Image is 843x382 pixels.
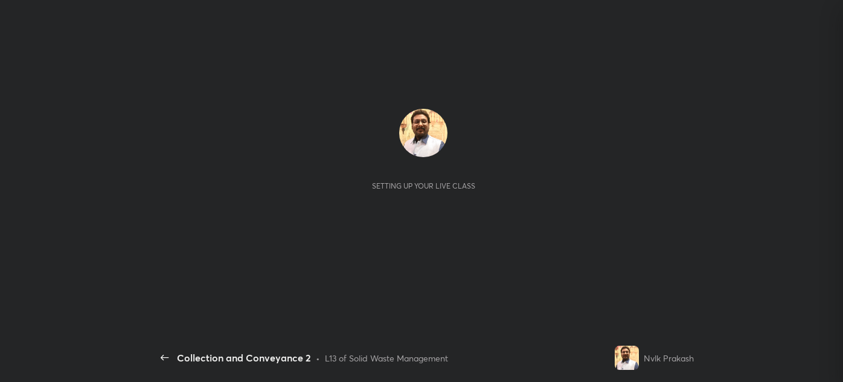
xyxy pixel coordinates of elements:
div: • [316,352,320,364]
img: fda5f69eff034ab9acdd9fb98457250a.jpg [399,109,447,157]
div: Nvlk Prakash [644,352,694,364]
img: fda5f69eff034ab9acdd9fb98457250a.jpg [615,346,639,370]
div: L13 of Solid Waste Management [325,352,448,364]
div: Collection and Conveyance 2 [177,351,311,365]
div: Setting up your live class [372,181,475,190]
